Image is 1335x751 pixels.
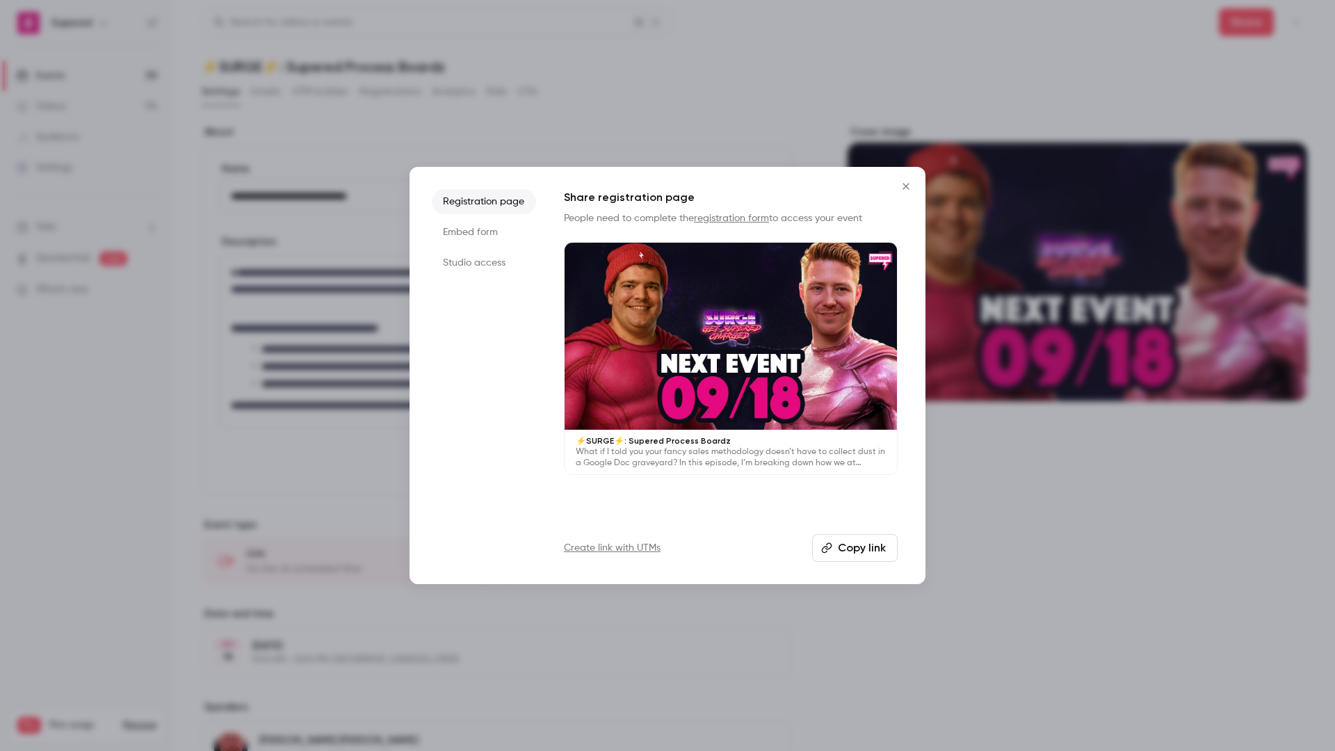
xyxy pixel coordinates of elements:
[892,172,920,200] button: Close
[564,211,898,225] p: People need to complete the to access your event
[432,189,536,214] li: Registration page
[576,446,886,469] p: What if I told you your fancy sales methodology doesn’t have to collect dust in a Google Doc grav...
[576,435,886,446] p: ⚡️SURGE⚡️: Supered Process Boardz
[564,189,898,206] h1: Share registration page
[812,534,898,562] button: Copy link
[564,242,898,475] a: ⚡️SURGE⚡️: Supered Process BoardzWhat if I told you your fancy sales methodology doesn’t have to ...
[564,541,661,555] a: Create link with UTMs
[432,250,536,275] li: Studio access
[694,213,769,223] a: registration form
[432,220,536,245] li: Embed form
